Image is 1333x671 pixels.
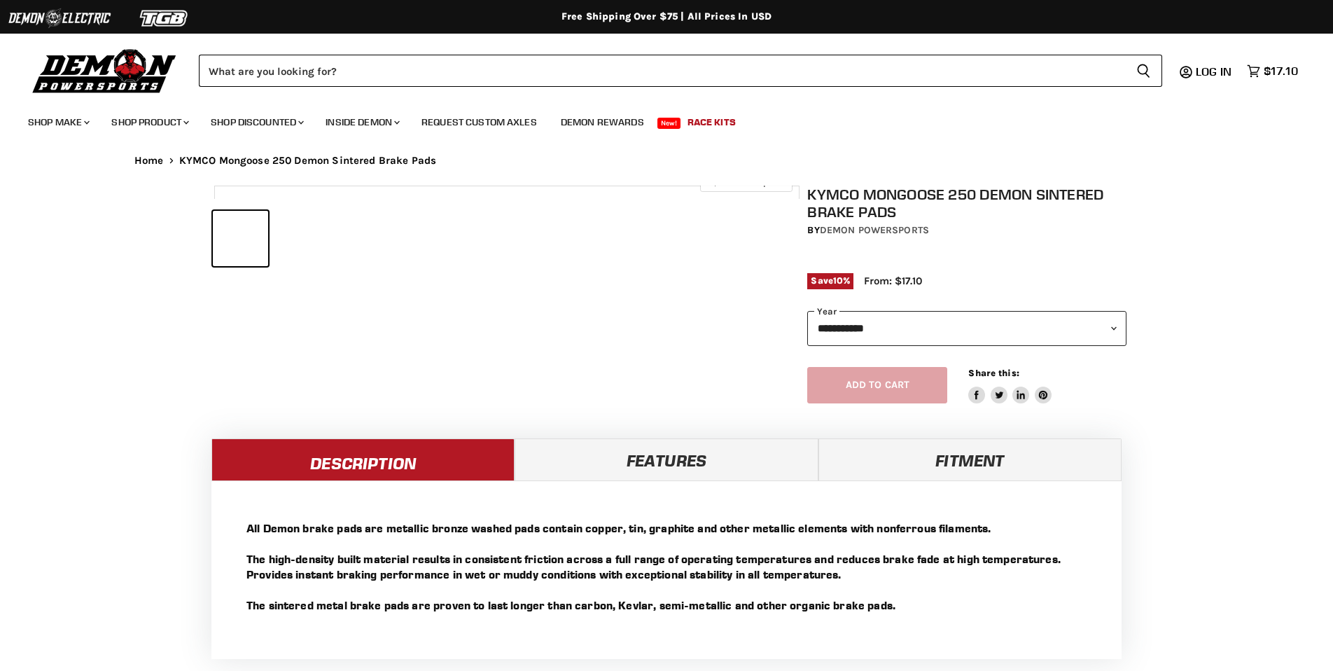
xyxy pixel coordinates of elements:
[106,155,1227,167] nav: Breadcrumbs
[657,118,681,129] span: New!
[1240,61,1305,81] a: $17.10
[864,275,922,287] span: From: $17.10
[677,108,746,137] a: Race Kits
[1125,55,1162,87] button: Search
[134,155,164,167] a: Home
[1196,64,1231,78] span: Log in
[968,367,1052,404] aside: Share this:
[199,55,1125,87] input: Search
[7,5,112,32] img: Demon Electric Logo 2
[807,273,853,289] span: Save %
[28,46,181,95] img: Demon Powersports
[18,108,98,137] a: Shop Make
[820,224,929,236] a: Demon Powersports
[818,438,1122,480] a: Fitment
[179,155,437,167] span: KYMCO Mongoose 250 Demon Sintered Brake Pads
[211,438,515,480] a: Description
[807,186,1126,221] h1: KYMCO Mongoose 250 Demon Sintered Brake Pads
[807,223,1126,238] div: by
[833,275,843,286] span: 10
[1264,64,1298,78] span: $17.10
[112,5,217,32] img: TGB Logo 2
[106,11,1227,23] div: Free Shipping Over $75 | All Prices In USD
[101,108,197,137] a: Shop Product
[515,438,818,480] a: Features
[550,108,655,137] a: Demon Rewards
[18,102,1294,137] ul: Main menu
[411,108,547,137] a: Request Custom Axles
[246,520,1087,613] p: All Demon brake pads are metallic bronze washed pads contain copper, tin, graphite and other meta...
[315,108,408,137] a: Inside Demon
[968,368,1019,378] span: Share this:
[707,177,785,187] span: Click to expand
[200,108,312,137] a: Shop Discounted
[807,311,1126,345] select: year
[199,55,1162,87] form: Product
[213,211,268,266] button: KYMCO Mongoose 250 Demon Sintered Brake Pads thumbnail
[1189,65,1240,78] a: Log in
